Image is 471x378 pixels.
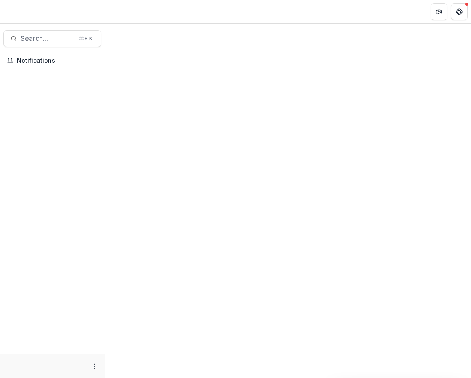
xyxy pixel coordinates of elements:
[3,54,101,67] button: Notifications
[17,57,98,64] span: Notifications
[90,361,100,371] button: More
[451,3,468,20] button: Get Help
[21,34,74,42] span: Search...
[431,3,447,20] button: Partners
[3,30,101,47] button: Search...
[77,34,94,43] div: ⌘ + K
[108,5,144,18] nav: breadcrumb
